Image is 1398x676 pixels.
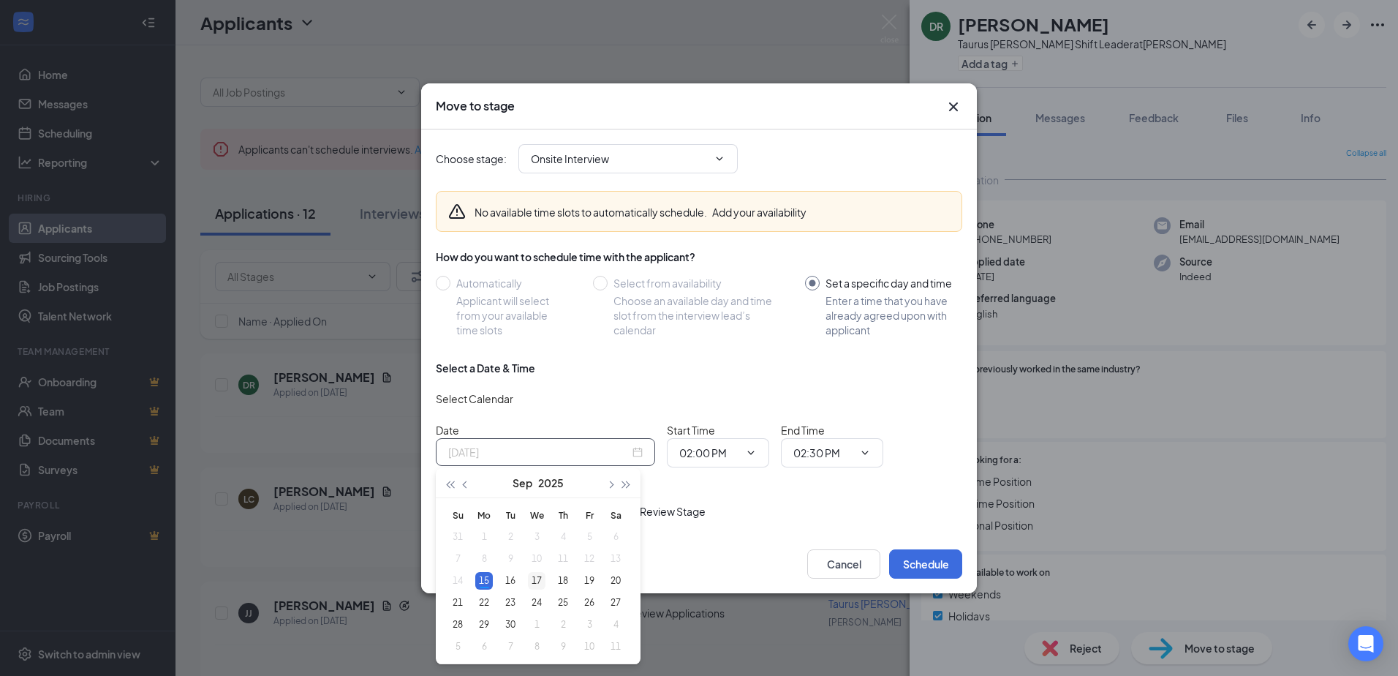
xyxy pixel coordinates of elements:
[502,594,519,612] div: 23
[550,636,576,658] td: 2025-10-09
[550,614,576,636] td: 2025-10-02
[471,636,497,658] td: 2025-10-06
[945,98,962,116] svg: Cross
[528,638,545,656] div: 8
[1348,626,1383,661] div: Open Intercom Messenger
[607,594,624,612] div: 27
[471,592,497,614] td: 2025-09-22
[554,594,572,612] div: 25
[945,98,962,116] button: Close
[449,638,466,656] div: 5
[524,636,550,658] td: 2025-10-08
[524,592,550,614] td: 2025-09-24
[781,424,825,437] span: End Time
[745,447,757,459] svg: ChevronDown
[554,572,572,590] div: 18
[475,572,493,590] div: 15
[793,445,853,461] input: End time
[502,638,519,656] div: 7
[538,468,564,497] button: 2025
[550,592,576,614] td: 2025-09-25
[859,447,871,459] svg: ChevronDown
[607,572,624,590] div: 20
[607,638,624,656] div: 11
[471,614,497,636] td: 2025-09-29
[502,616,519,634] div: 30
[436,424,459,437] span: Date
[436,98,515,114] h3: Move to stage
[581,594,598,612] div: 26
[502,572,519,590] div: 16
[524,614,550,636] td: 2025-10-01
[602,570,629,592] td: 2025-09-20
[602,592,629,614] td: 2025-09-27
[436,249,962,264] div: How do you want to schedule time with the applicant?
[576,504,602,526] th: Fr
[667,424,715,437] span: Start Time
[576,636,602,658] td: 2025-10-10
[581,572,598,590] div: 19
[524,570,550,592] td: 2025-09-17
[554,616,572,634] div: 2
[471,570,497,592] td: 2025-09-15
[449,594,466,612] div: 21
[497,636,524,658] td: 2025-10-07
[550,570,576,592] td: 2025-09-18
[712,205,806,219] button: Add your availability
[449,616,466,634] div: 28
[497,614,524,636] td: 2025-09-30
[448,444,630,460] input: Sep 15, 2025
[436,392,513,405] span: Select Calendar
[528,572,545,590] div: 17
[576,592,602,614] td: 2025-09-26
[497,570,524,592] td: 2025-09-16
[807,549,880,579] button: Cancel
[581,616,598,634] div: 3
[524,504,550,526] th: We
[602,614,629,636] td: 2025-10-04
[528,616,545,634] div: 1
[889,549,962,579] button: Schedule
[445,504,471,526] th: Su
[576,570,602,592] td: 2025-09-19
[475,616,493,634] div: 29
[550,504,576,526] th: Th
[602,504,629,526] th: Sa
[576,614,602,636] td: 2025-10-03
[445,636,471,658] td: 2025-10-05
[471,504,497,526] th: Mo
[436,361,535,375] div: Select a Date & Time
[602,636,629,658] td: 2025-10-11
[445,592,471,614] td: 2025-09-21
[679,445,739,461] input: Start time
[581,638,598,656] div: 10
[497,592,524,614] td: 2025-09-23
[528,594,545,612] div: 24
[475,594,493,612] div: 22
[445,614,471,636] td: 2025-09-28
[475,638,493,656] div: 6
[554,638,572,656] div: 9
[497,504,524,526] th: Tu
[436,151,507,167] span: Choose stage :
[607,616,624,634] div: 4
[475,205,806,219] div: No available time slots to automatically schedule.
[513,468,532,497] button: Sep
[448,203,466,220] svg: Warning
[714,153,725,165] svg: ChevronDown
